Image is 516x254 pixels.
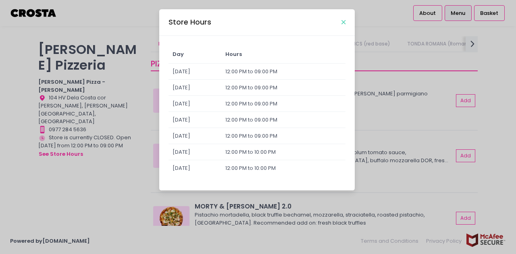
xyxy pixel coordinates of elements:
[221,64,345,80] td: 12:00 PM to 09:00 PM
[221,45,345,64] td: Hours
[221,112,345,128] td: 12:00 PM to 09:00 PM
[169,128,222,144] td: [DATE]
[221,128,345,144] td: 12:00 PM to 09:00 PM
[169,96,222,112] td: [DATE]
[169,45,222,64] td: Day
[169,144,222,160] td: [DATE]
[169,112,222,128] td: [DATE]
[169,160,222,176] td: [DATE]
[169,64,222,80] td: [DATE]
[169,80,222,96] td: [DATE]
[221,96,345,112] td: 12:00 PM to 09:00 PM
[341,20,345,24] button: Close
[221,80,345,96] td: 12:00 PM to 09:00 PM
[221,160,345,176] td: 12:00 PM to 10:00 PM
[169,17,211,27] div: Store Hours
[221,144,345,160] td: 12:00 PM to 10:00 PM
